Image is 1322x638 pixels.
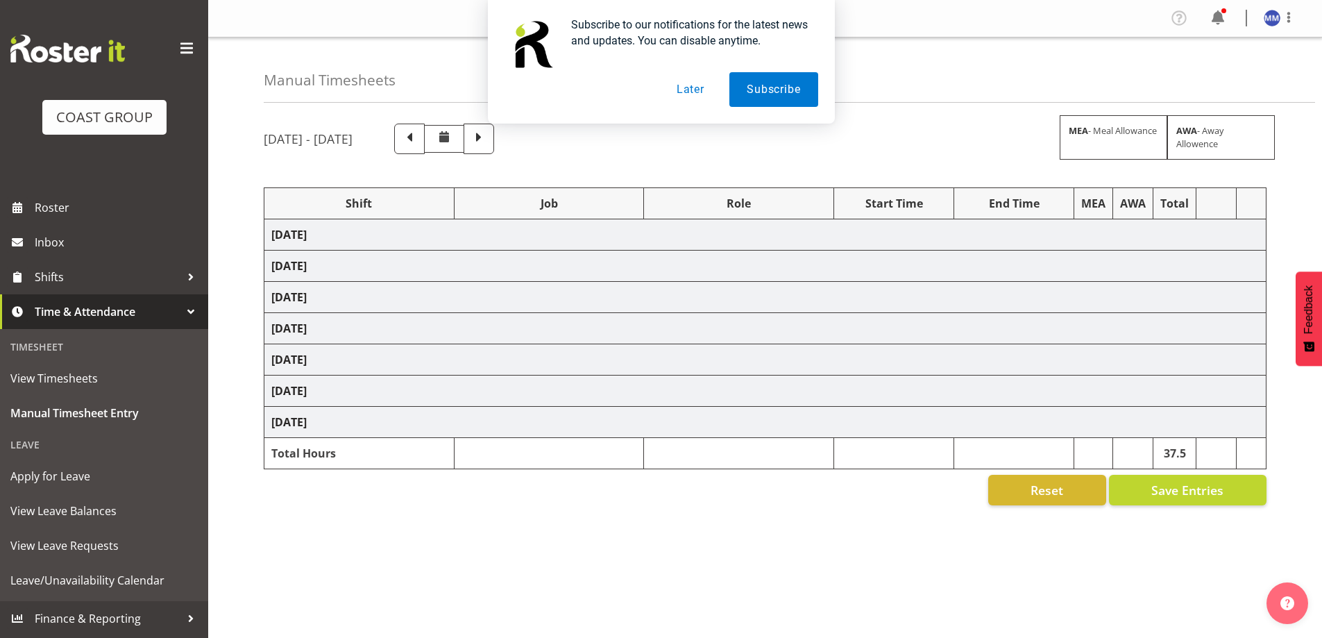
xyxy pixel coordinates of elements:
div: Job [461,195,637,212]
span: Reset [1031,481,1063,499]
img: notification icon [505,17,560,72]
span: Leave/Unavailability Calendar [10,570,198,591]
button: Later [659,72,722,107]
span: View Leave Balances [10,501,198,521]
td: [DATE] [264,376,1266,407]
div: - Meal Allowance [1060,115,1167,160]
div: Timesheet [3,333,205,361]
span: Save Entries [1151,481,1223,499]
span: Apply for Leave [10,466,198,487]
td: [DATE] [264,344,1266,376]
strong: MEA [1069,124,1088,137]
div: Shift [271,195,447,212]
td: [DATE] [264,407,1266,438]
a: Manual Timesheet Entry [3,396,205,430]
span: Inbox [35,232,201,253]
div: Start Time [841,195,947,212]
img: help-xxl-2.png [1280,596,1294,610]
a: Apply for Leave [3,459,205,494]
span: Time & Attendance [35,301,180,322]
button: Reset [988,475,1106,505]
td: [DATE] [264,313,1266,344]
span: Manual Timesheet Entry [10,403,198,423]
a: View Leave Requests [3,528,205,563]
strong: AWA [1176,124,1197,137]
div: Total [1160,195,1189,212]
div: AWA [1120,195,1146,212]
td: [DATE] [264,251,1266,282]
span: Feedback [1303,285,1315,334]
button: Subscribe [729,72,817,107]
button: Save Entries [1109,475,1266,505]
div: Subscribe to our notifications for the latest news and updates. You can disable anytime. [560,17,818,49]
span: Finance & Reporting [35,608,180,629]
a: View Leave Balances [3,494,205,528]
span: Roster [35,197,201,218]
a: Leave/Unavailability Calendar [3,563,205,598]
span: View Leave Requests [10,535,198,556]
h5: [DATE] - [DATE] [264,131,353,146]
div: End Time [961,195,1067,212]
div: Leave [3,430,205,459]
div: - Away Allowence [1167,115,1275,160]
div: MEA [1081,195,1105,212]
button: Feedback - Show survey [1296,271,1322,366]
td: Total Hours [264,438,455,469]
td: [DATE] [264,219,1266,251]
div: Role [651,195,827,212]
td: [DATE] [264,282,1266,313]
a: View Timesheets [3,361,205,396]
span: Shifts [35,267,180,287]
td: 37.5 [1153,438,1196,469]
span: View Timesheets [10,368,198,389]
